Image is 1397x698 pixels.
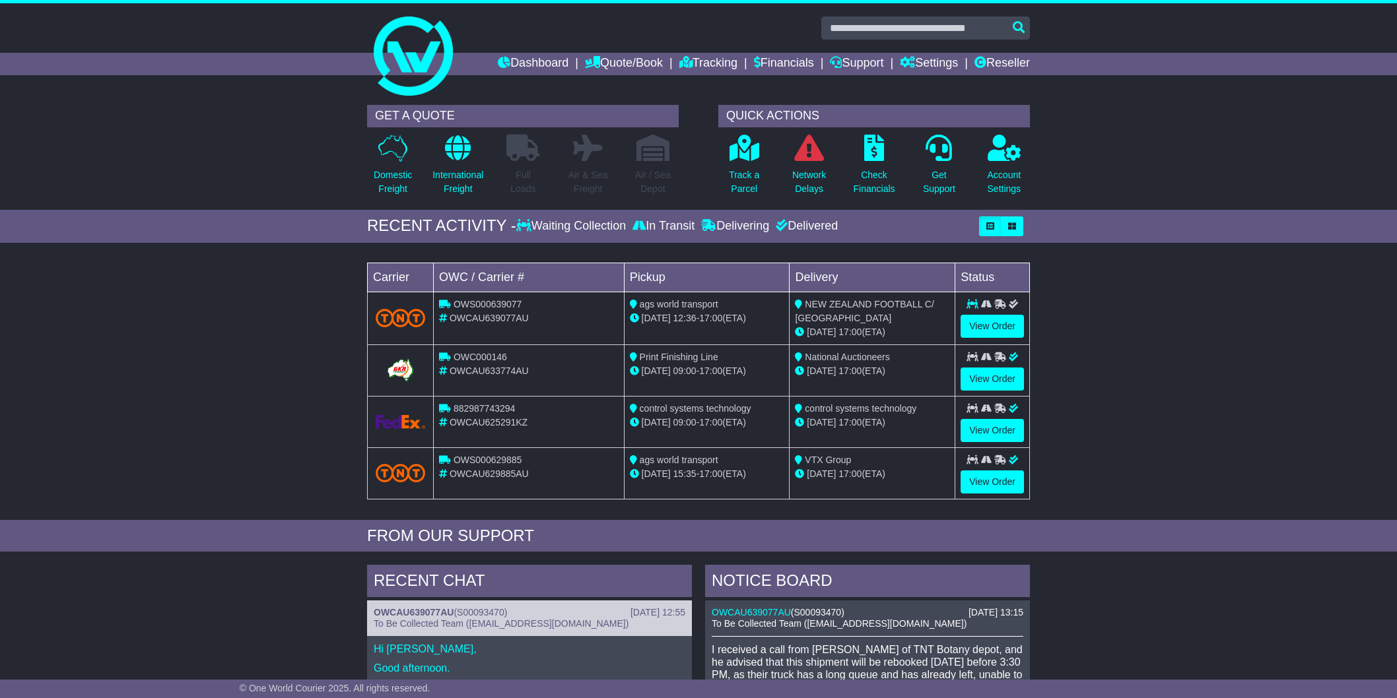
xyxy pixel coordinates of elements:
p: International Freight [432,168,483,196]
span: 09:00 [673,417,697,428]
td: OWC / Carrier # [434,263,625,292]
div: ( ) [374,607,685,618]
span: [DATE] [642,313,671,323]
span: control systems technology [805,403,916,414]
span: OWS000629885 [454,455,522,465]
p: Full Loads [506,168,539,196]
div: (ETA) [795,364,949,378]
a: Dashboard [498,53,568,75]
img: TNT_Domestic.png [376,464,425,482]
span: National Auctioneers [805,352,889,362]
a: Support [830,53,883,75]
span: To Be Collected Team ([EMAIL_ADDRESS][DOMAIN_NAME]) [712,618,967,629]
span: [DATE] [642,417,671,428]
span: 17:00 [838,327,862,337]
div: Waiting Collection [516,219,629,234]
p: Check Financials [854,168,895,196]
a: InternationalFreight [432,134,484,203]
span: control systems technology [640,403,751,414]
div: GET A QUOTE [367,105,679,127]
span: OWS000639077 [454,299,522,309]
span: [DATE] [807,365,836,376]
div: NOTICE BOARD [705,565,1030,600]
span: OWC000146 [454,352,507,362]
span: [DATE] [807,417,836,428]
div: - (ETA) [630,467,784,481]
span: © One World Courier 2025. All rights reserved. [240,683,430,693]
span: 17:00 [699,313,722,323]
p: Air / Sea Depot [635,168,671,196]
span: OWCAU633774AU [450,365,529,376]
span: 17:00 [699,417,722,428]
span: S00093470 [457,607,504,618]
div: - (ETA) [630,364,784,378]
span: 17:00 [838,468,862,479]
img: GetCarrierServiceLogo [376,415,425,429]
a: View Order [961,470,1024,493]
p: Network Delays [792,168,826,196]
img: TNT_Domestic.png [376,309,425,327]
span: [DATE] [807,468,836,479]
a: View Order [961,315,1024,338]
span: [DATE] [807,327,836,337]
div: - (ETA) [630,311,784,325]
span: 12:36 [673,313,697,323]
div: Delivered [772,219,838,234]
span: ags world transport [640,455,718,465]
span: [DATE] [642,468,671,479]
div: (ETA) [795,416,949,429]
div: Delivering [698,219,772,234]
div: ( ) [712,607,1023,618]
td: Carrier [368,263,434,292]
div: - (ETA) [630,416,784,429]
td: Status [955,263,1030,292]
div: In Transit [629,219,698,234]
p: Track a Parcel [729,168,759,196]
a: Tracking [679,53,737,75]
div: (ETA) [795,325,949,339]
span: OWCAU639077AU [450,313,529,323]
span: ags world transport [640,299,718,309]
span: [DATE] [642,365,671,376]
span: 17:00 [838,365,862,376]
p: Air & Sea Freight [568,168,607,196]
span: OWCAU629885AU [450,468,529,479]
a: Settings [900,53,958,75]
p: Hi [PERSON_NAME], [374,643,685,655]
div: FROM OUR SUPPORT [367,526,1030,546]
span: 17:00 [699,468,722,479]
a: CheckFinancials [853,134,896,203]
a: Quote/Book [585,53,663,75]
a: DomesticFreight [373,134,413,203]
img: GetCarrierServiceLogo [385,357,415,383]
div: QUICK ACTIONS [718,105,1030,127]
span: 09:00 [673,365,697,376]
span: 882987743294 [454,403,515,414]
span: OWCAU625291KZ [450,417,528,428]
a: NetworkDelays [792,134,827,203]
p: Get Support [923,168,955,196]
div: RECENT CHAT [367,565,692,600]
a: Financials [754,53,814,75]
p: Account Settings [988,168,1021,196]
div: RECENT ACTIVITY - [367,216,516,236]
span: Print Finishing Line [640,352,718,362]
span: 15:35 [673,468,697,479]
span: VTX Group [805,455,851,465]
a: AccountSettings [987,134,1022,203]
a: View Order [961,419,1024,442]
div: [DATE] 13:15 [969,607,1023,618]
td: Delivery [790,263,955,292]
span: NEW ZEALAND FOOTBALL C/ [GEOGRAPHIC_DATA] [795,299,934,323]
span: 17:00 [699,365,722,376]
a: View Order [961,367,1024,391]
div: (ETA) [795,467,949,481]
a: Track aParcel [728,134,760,203]
span: S00093470 [794,607,842,618]
div: [DATE] 12:55 [630,607,685,618]
a: Reseller [974,53,1030,75]
span: 17:00 [838,417,862,428]
td: Pickup [624,263,790,292]
span: To Be Collected Team ([EMAIL_ADDRESS][DOMAIN_NAME]) [374,618,629,629]
p: Domestic Freight [374,168,412,196]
